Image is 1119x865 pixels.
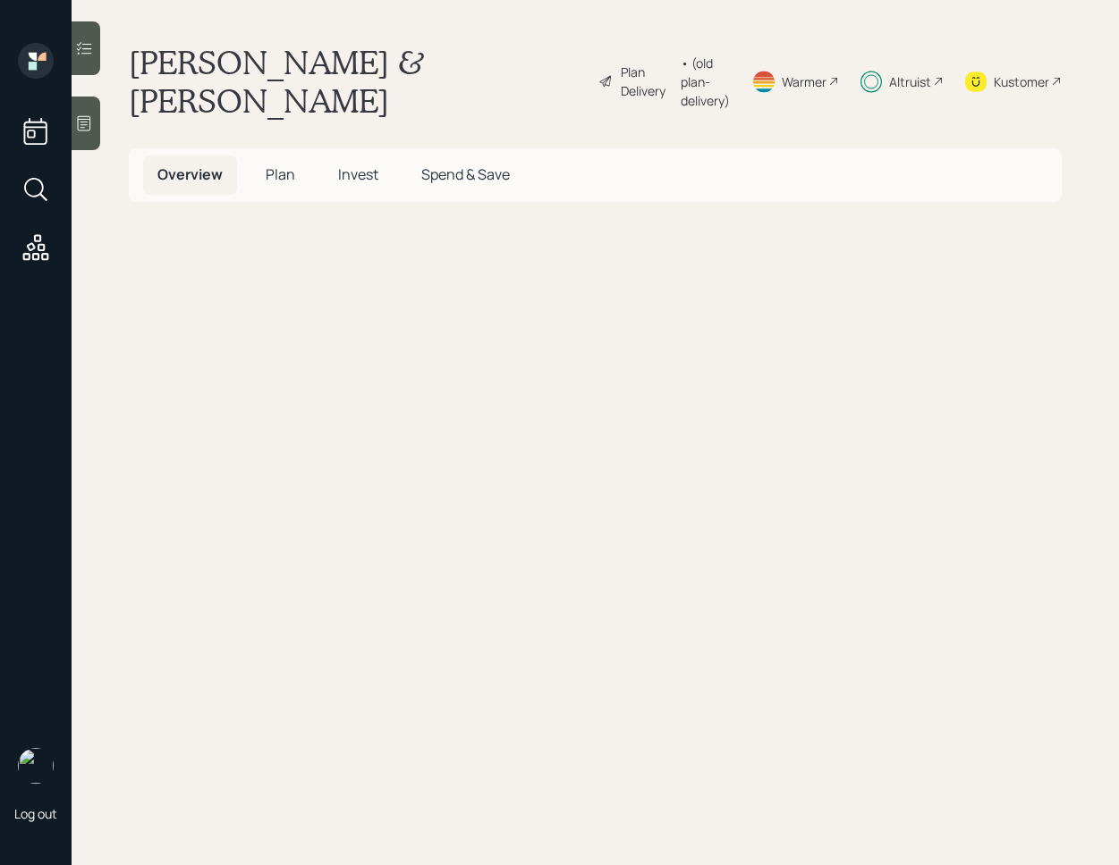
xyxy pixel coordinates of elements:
div: Log out [14,805,57,822]
span: Overview [157,164,223,184]
div: • (old plan-delivery) [681,54,730,110]
h1: [PERSON_NAME] & [PERSON_NAME] [129,43,584,120]
div: Plan Delivery [621,63,672,100]
span: Invest [338,164,378,184]
div: Altruist [889,72,931,91]
span: Plan [266,164,295,184]
span: Spend & Save [421,164,510,184]
img: retirable_logo.png [18,748,54,784]
div: Kustomer [994,72,1049,91]
div: Warmer [782,72,827,91]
